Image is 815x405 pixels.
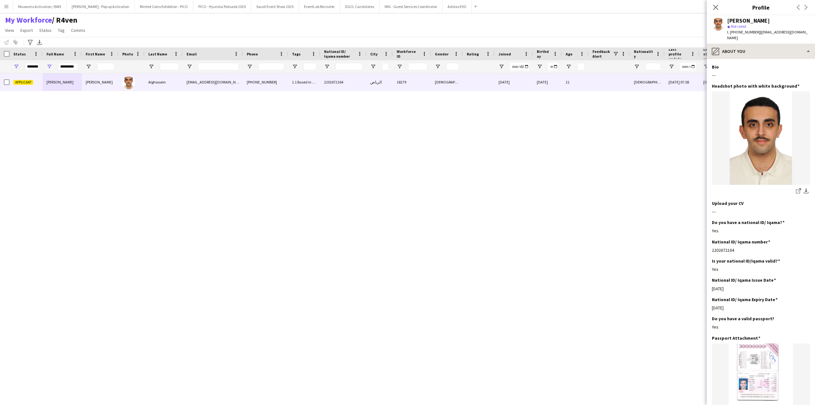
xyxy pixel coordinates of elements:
span: Status [39,27,52,33]
h3: Bio [712,64,719,70]
span: Rating [467,52,479,56]
div: About you [707,44,815,59]
button: Open Filter Menu [247,64,252,69]
button: Open Filter Menu [86,64,91,69]
h3: Do you have a valid passport? [712,316,774,322]
span: Feedback Alert [592,49,613,59]
div: [DATE] [533,73,562,91]
app-action-btn: Advanced filters [26,39,34,46]
div: --- [712,72,810,78]
button: Saudi Event Show 2025 [251,0,299,13]
img: Malik Alghossein [122,76,135,89]
div: [PHONE_NUMBER] [243,73,288,91]
app-action-btn: Export XLSX [36,39,43,46]
span: Tag [58,27,65,33]
button: Adidas EVO [443,0,472,13]
h3: Headshot photo with white background [712,83,799,89]
span: Not rated [731,24,746,29]
span: View [5,27,14,33]
input: Workforce ID Filter Input [408,63,427,70]
input: Email Filter Input [198,63,239,70]
div: [DATE] 07:58 [699,73,735,91]
div: [DATE] [712,305,810,311]
button: PICO - Hyundai Palisade 2025 [193,0,251,13]
span: City [370,52,378,56]
button: Museums Activation / BWS [13,0,67,13]
span: Applicant [13,80,33,85]
span: Email [187,52,197,56]
button: Open Filter Menu [46,64,52,69]
span: Full Name [46,52,64,56]
button: Open Filter Menu [703,64,709,69]
button: Open Filter Menu [148,64,154,69]
input: Tags Filter Input [303,63,316,70]
input: National ID/ Iqama number Filter Input [336,63,363,70]
button: Open Filter Menu [187,64,192,69]
button: Open Filter Menu [499,64,504,69]
input: Gender Filter Input [446,63,459,70]
span: Export [20,27,33,33]
span: Joined [499,52,511,56]
input: Age Filter Input [577,63,585,70]
div: [PERSON_NAME] [82,73,118,91]
div: 2202672164 [712,247,810,253]
h3: Do you have a national ID/ Iqama? [712,220,784,225]
span: Age [566,52,572,56]
h3: Passport Attachment [712,335,760,341]
div: [EMAIL_ADDRESS][DOMAIN_NAME] [183,73,243,91]
input: Last profile update Filter Input [680,63,696,70]
h3: National ID/ Iqama number [712,239,770,245]
span: | [EMAIL_ADDRESS][DOMAIN_NAME] [727,30,808,40]
a: Comms [68,26,88,34]
input: Last Name Filter Input [160,63,179,70]
button: Open Filter Menu [669,64,674,69]
span: 2202672164 [324,80,343,84]
button: Open Filter Menu [13,64,19,69]
button: IMG - Guest Services Coordinator [379,0,443,13]
span: National ID/ Iqama number [324,49,355,59]
div: Yes [712,324,810,330]
span: t. [PHONE_NUMBER] [727,30,760,34]
button: Open Filter Menu [292,64,298,69]
div: [PERSON_NAME] [727,18,770,24]
div: Yes [712,266,810,272]
button: Open Filter Menu [324,64,330,69]
span: Last status update [703,47,724,61]
div: الرياض [366,73,393,91]
input: First Name Filter Input [97,63,115,70]
div: --- [712,209,810,214]
input: Joined Filter Input [510,63,529,70]
div: 21 [562,73,589,91]
span: Last Name [148,52,167,56]
h3: Is your national ID/Iqama valid? [712,258,780,264]
span: Birthday [537,49,550,59]
span: First Name [86,52,105,56]
input: Phone Filter Input [258,63,284,70]
span: [PERSON_NAME] [46,80,74,84]
span: Workforce ID [397,49,420,59]
span: Last profile update [669,47,688,61]
a: Tag [55,26,67,34]
div: [DEMOGRAPHIC_DATA] [431,73,463,91]
span: Nationality [634,49,653,59]
input: Full Name Filter Input [58,63,78,70]
div: 18279 [393,73,431,91]
img: PASAPORT copy.JPG [712,91,810,185]
button: Open Filter Menu [397,64,402,69]
span: Comms [71,27,85,33]
span: Status [13,52,26,56]
span: R4ven [52,15,77,25]
a: Export [18,26,35,34]
button: Open Filter Menu [634,64,640,69]
button: Open Filter Menu [537,64,542,69]
span: Gender [435,52,449,56]
span: Phone [247,52,258,56]
input: Nationality Filter Input [645,63,661,70]
input: City Filter Input [382,63,389,70]
button: Open Filter Menu [566,64,571,69]
a: View [3,26,17,34]
h3: National ID/ Iqama Issue Date [712,277,776,283]
div: [DATE] [712,286,810,292]
button: DGCL Candidates [340,0,379,13]
span: Photo [122,52,133,56]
